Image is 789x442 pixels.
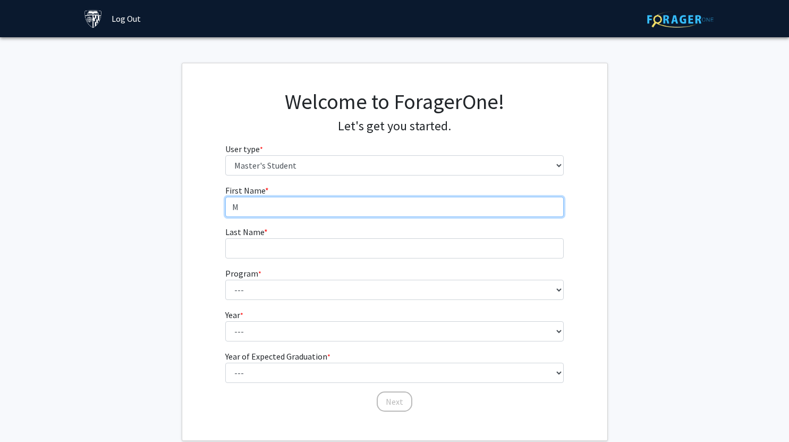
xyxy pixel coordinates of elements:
label: Year of Expected Graduation [225,350,330,363]
iframe: Chat [8,394,45,434]
h1: Welcome to ForagerOne! [225,89,564,114]
img: ForagerOne Logo [647,11,714,28]
label: Program [225,267,261,280]
span: Last Name [225,227,264,237]
label: User type [225,143,263,155]
label: Year [225,308,243,321]
span: First Name [225,185,265,196]
h4: Let's get you started. [225,119,564,134]
button: Next [377,391,412,412]
img: Johns Hopkins University Logo [84,10,103,28]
